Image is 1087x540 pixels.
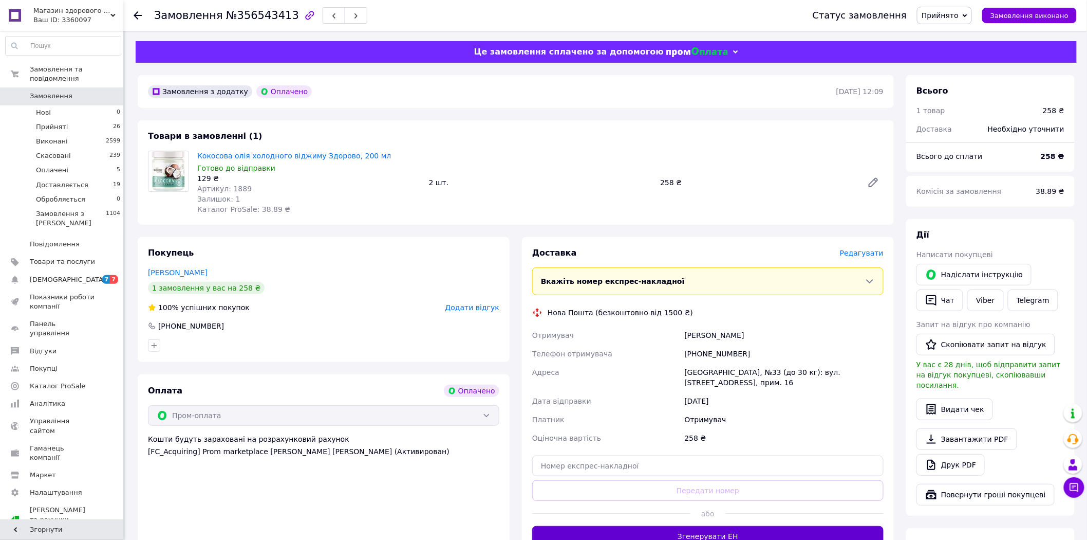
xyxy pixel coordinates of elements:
[6,37,121,55] input: Пошук
[117,108,120,117] span: 0
[840,249,884,257] span: Редагувати
[683,345,886,363] div: [PHONE_NUMBER]
[36,122,68,132] span: Прийняті
[474,47,664,57] span: Це замовлення сплачено за допомогою
[916,399,993,420] button: Видати чек
[148,446,499,457] div: [FC_Acquiring] Prom marketplace [PERSON_NAME] [PERSON_NAME] (Активирован)
[109,151,120,160] span: 239
[36,151,71,160] span: Скасовані
[916,428,1017,450] a: Завантажити PDF
[990,12,1069,20] span: Замовлення виконано
[148,302,250,313] div: успішних покупок
[532,416,565,424] span: Платник
[1041,152,1064,160] b: 258 ₴
[30,364,58,373] span: Покупці
[916,454,985,476] a: Друк PDF
[148,85,252,98] div: Замовлення з додатку
[541,277,685,285] span: Вкажіть номер експрес-накладної
[425,175,657,190] div: 2 шт.
[863,172,884,193] a: Редагувати
[148,268,208,277] a: [PERSON_NAME]
[110,275,118,284] span: 7
[813,10,907,21] div: Статус замовлення
[30,506,95,534] span: [PERSON_NAME] та рахунки
[36,209,106,228] span: Замовлення з [PERSON_NAME]
[117,195,120,204] span: 0
[30,347,57,356] span: Відгуки
[154,9,223,22] span: Замовлення
[982,8,1077,23] button: Замовлення виконано
[106,209,120,228] span: 1104
[36,137,68,146] span: Виконані
[134,10,142,21] div: Повернутися назад
[532,248,577,258] span: Доставка
[197,173,421,184] div: 129 ₴
[30,240,80,249] span: Повідомлення
[30,65,123,83] span: Замовлення та повідомлення
[30,417,95,435] span: Управління сайтом
[152,151,185,191] img: Кокосова олія холодного віджиму Здорово, 200 мл
[982,118,1071,140] div: Необхідно уточнити
[916,125,952,133] span: Доставка
[30,471,56,480] span: Маркет
[916,264,1032,285] button: Надіслати інструкцію
[226,9,299,22] span: №356543413
[36,181,88,190] span: Доставляється
[916,230,929,240] span: Дії
[922,11,959,20] span: Прийнято
[916,361,1061,389] span: У вас є 28 днів, щоб відправити запит на відгук покупцеві, скопіювавши посилання.
[916,320,1030,329] span: Запит на відгук про компанію
[666,47,728,57] img: evopay logo
[1064,477,1084,498] button: Чат з покупцем
[916,250,993,259] span: Написати покупцеві
[1043,105,1064,116] div: 258 ₴
[117,166,120,175] span: 5
[157,321,225,331] div: [PHONE_NUMBER]
[197,185,252,193] span: Артикул: 1889
[256,85,312,98] div: Оплачено
[532,350,612,358] span: Телефон отримувача
[532,434,601,442] span: Оціночна вартість
[916,290,963,311] button: Чат
[683,429,886,447] div: 258 ₴
[158,303,179,312] span: 100%
[683,410,886,429] div: Отримувач
[30,399,65,408] span: Аналітика
[197,195,240,203] span: Залишок: 1
[30,488,82,497] span: Налаштування
[33,6,110,15] span: Магазин здорового харчування Кориsно
[106,137,120,146] span: 2599
[197,164,275,172] span: Готово до відправки
[916,187,1002,195] span: Комісія за замовлення
[30,275,106,284] span: [DEMOGRAPHIC_DATA]
[532,368,559,376] span: Адреса
[30,257,95,266] span: Товари та послуги
[916,484,1055,506] button: Повернути гроші покупцеві
[102,275,110,284] span: 7
[1036,187,1064,195] span: 38.89 ₴
[967,290,1003,311] a: Viber
[445,303,499,312] span: Додати відгук
[916,152,983,160] span: Всього до сплати
[30,92,72,101] span: Замовлення
[197,152,391,160] a: Кокосова олія холодного віджиму Здорово, 200 мл
[36,195,85,204] span: Обробляється
[532,331,574,339] span: Отримувач
[148,282,265,294] div: 1 замовлення у вас на 258 ₴
[148,248,194,258] span: Покупець
[916,106,945,115] span: 1 товар
[148,434,499,457] div: Кошти будуть зараховані на розрахунковий рахунок
[916,86,948,96] span: Всього
[656,175,859,190] div: 258 ₴
[30,444,95,462] span: Гаманець компанії
[1008,290,1058,311] a: Telegram
[148,131,263,141] span: Товари в замовленні (1)
[33,15,123,25] div: Ваш ID: 3360097
[113,122,120,132] span: 26
[836,87,884,96] time: [DATE] 12:09
[36,108,51,117] span: Нові
[30,382,85,391] span: Каталог ProSale
[36,166,68,175] span: Оплачені
[532,456,884,476] input: Номер експрес-накладної
[532,397,591,405] span: Дата відправки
